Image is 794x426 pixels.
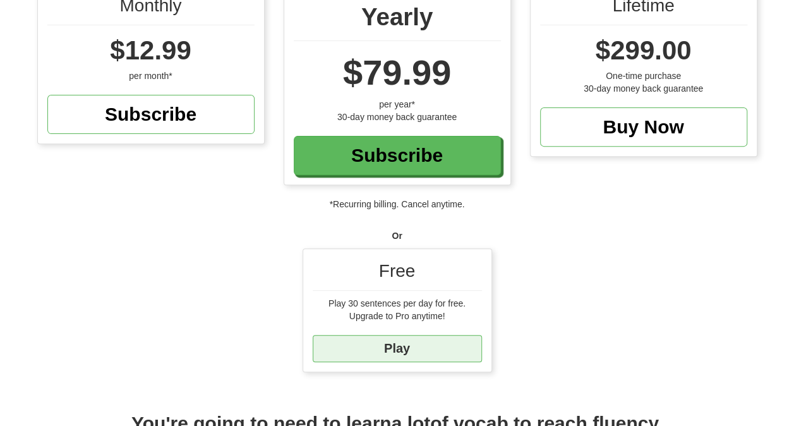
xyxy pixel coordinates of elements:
span: $12.99 [110,35,191,65]
div: Play 30 sentences per day for free. [313,297,482,310]
a: Subscribe [294,136,501,175]
span: $79.99 [343,52,451,92]
a: Buy Now [540,107,747,147]
span: $299.00 [596,35,692,65]
div: Upgrade to Pro anytime! [313,310,482,322]
strong: Or [392,231,402,241]
div: per year* [294,98,501,111]
div: 30-day money back guarantee [540,82,747,95]
a: Subscribe [47,95,255,134]
div: 30-day money back guarantee [294,111,501,123]
a: Play [313,335,482,362]
div: One-time purchase [540,70,747,82]
div: Free [313,259,482,291]
div: per month* [47,70,255,82]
